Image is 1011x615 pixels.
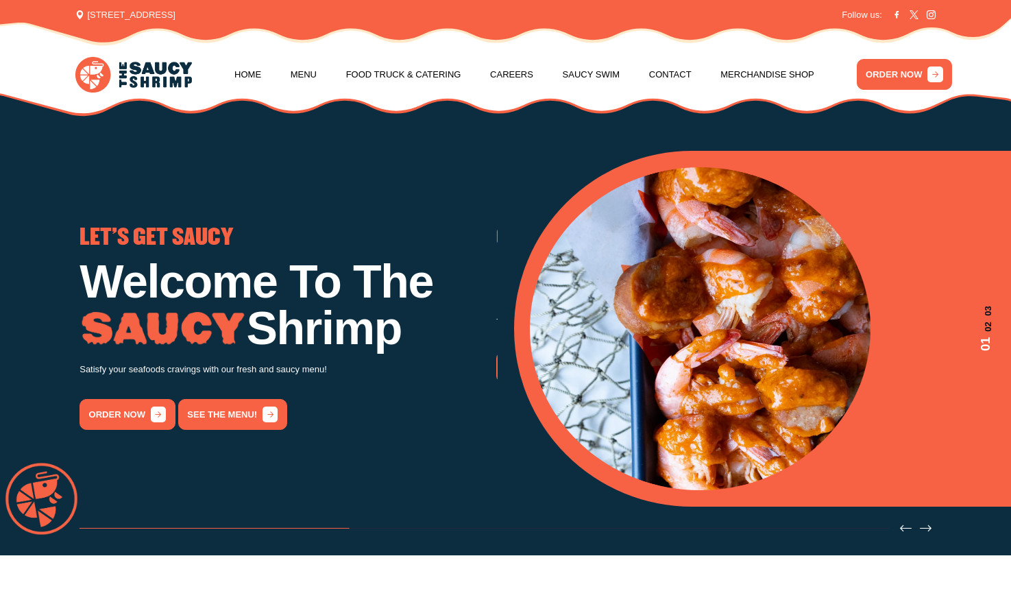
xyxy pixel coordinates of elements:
[490,49,533,101] a: Careers
[563,49,620,101] a: Saucy Swim
[80,312,246,346] img: Image
[80,228,496,430] div: 1 / 3
[346,49,461,101] a: Food Truck & Catering
[496,352,592,383] a: order now
[842,8,882,22] span: Follow us:
[900,522,912,534] button: Previous slide
[75,8,175,22] span: [STREET_ADDRESS]
[291,49,317,101] a: Menu
[80,258,496,352] h1: Welcome To The Shrimp
[80,228,233,249] span: LET'S GET SAUCY
[976,306,995,316] span: 03
[80,362,496,378] p: Satisfy your seafoods cravings with our fresh and saucy menu!
[976,337,995,351] span: 01
[649,49,692,101] a: Contact
[530,167,995,491] div: 1 / 3
[496,228,738,249] span: GO THE WHOLE NINE YARDS
[857,59,952,90] a: ORDER NOW
[976,322,995,331] span: 02
[75,57,193,93] img: logo
[530,167,870,491] img: Banner Image
[496,228,913,383] div: 2 / 3
[920,522,931,534] button: Next slide
[496,315,913,330] p: Try our famous Whole Nine Yards sauce! The recipe is our secret!
[720,49,814,101] a: Merchandise Shop
[178,399,287,430] a: See the menu!
[80,399,175,430] a: order now
[234,49,261,101] a: Home
[496,258,913,304] h1: Low Country Boil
